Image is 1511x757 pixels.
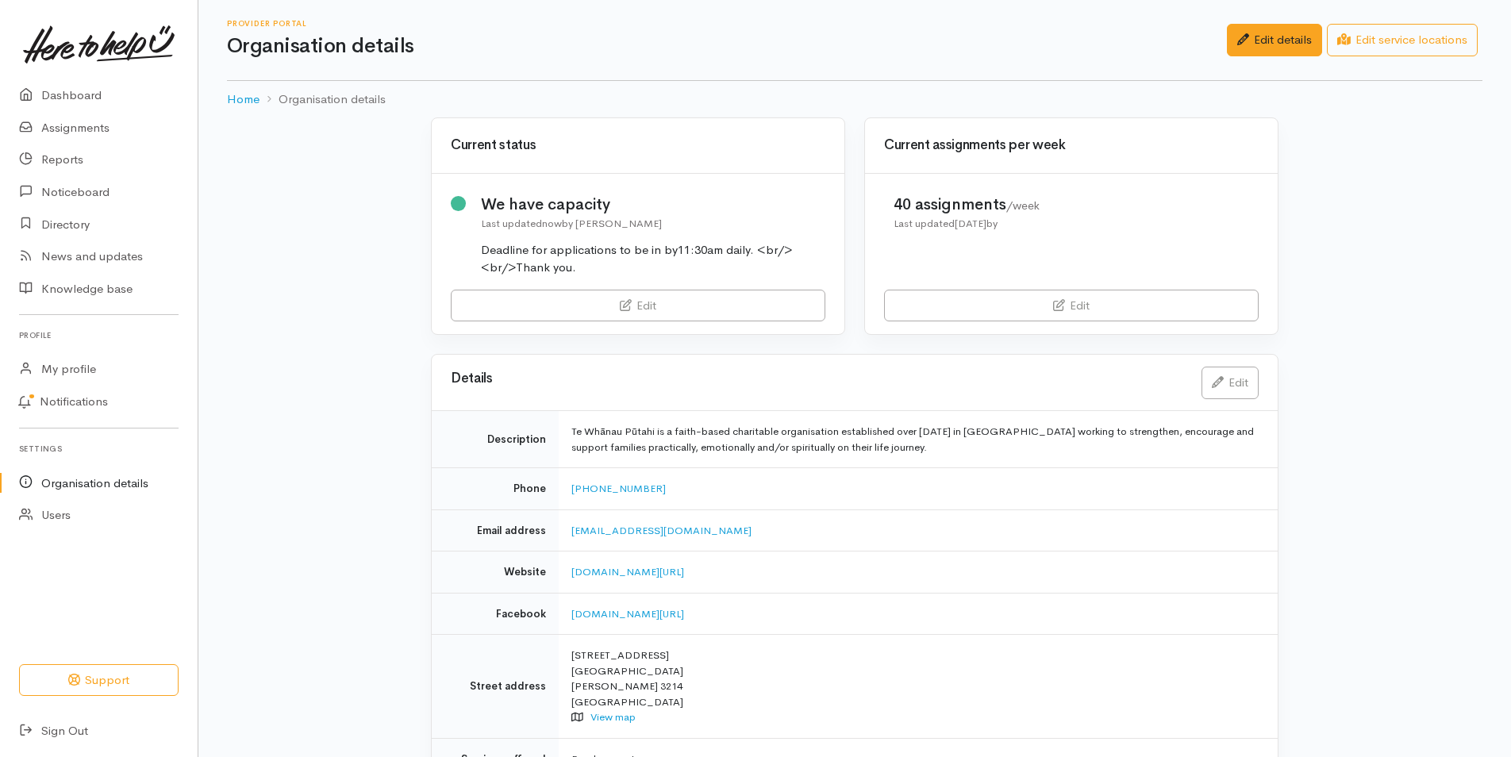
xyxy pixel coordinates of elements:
a: [DOMAIN_NAME][URL] [571,565,684,578]
td: Facebook [432,593,559,635]
td: [STREET_ADDRESS] [GEOGRAPHIC_DATA] [PERSON_NAME] 3214 [GEOGRAPHIC_DATA] [559,635,1278,739]
td: Email address [432,509,559,551]
td: Te Whānau Pūtahi is a faith-based charitable organisation established over [DATE] in [GEOGRAPHIC_... [559,411,1278,468]
div: Last updated by [894,216,1040,232]
a: View map [590,710,636,724]
a: [DOMAIN_NAME][URL] [571,607,684,621]
h3: Current status [451,138,825,153]
button: Support [19,664,179,697]
a: Edit service locations [1327,24,1478,56]
a: Edit [451,290,825,322]
h6: Provider Portal [227,19,1227,28]
h3: Current assignments per week [884,138,1259,153]
span: /week [1006,198,1040,213]
td: Website [432,551,559,594]
div: Deadline for applications to be in by11:30am daily. <br/><br/>Thank you. [481,241,826,277]
td: Phone [432,468,559,510]
div: Last updated by [PERSON_NAME] [481,216,826,232]
td: Description [432,411,559,468]
div: We have capacity [481,193,826,216]
h3: Details [451,371,1182,386]
h1: Organisation details [227,35,1227,58]
td: Street address [432,635,559,739]
time: now [542,217,562,230]
a: Edit [1201,367,1259,399]
a: Home [227,90,260,109]
li: Organisation details [260,90,386,109]
time: [DATE] [955,217,986,230]
h6: Settings [19,438,179,459]
div: 40 assignments [894,193,1040,216]
a: [PHONE_NUMBER] [571,482,666,495]
nav: breadcrumb [227,81,1482,118]
a: Edit [884,290,1259,322]
h6: Profile [19,325,179,346]
a: [EMAIL_ADDRESS][DOMAIN_NAME] [571,524,752,537]
a: Edit details [1227,24,1322,56]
